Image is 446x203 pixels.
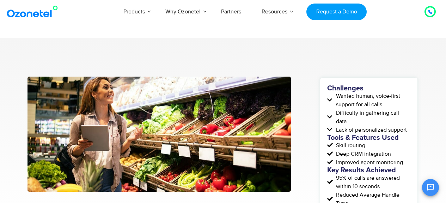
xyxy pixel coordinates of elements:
[334,109,411,126] span: Difficulty in gathering call data
[334,141,365,150] span: Skill routing
[334,150,391,158] span: Deep CRM integration
[327,134,411,141] h5: Tools & Features Used
[306,4,367,20] a: Request a Demo
[327,85,411,92] h5: Challenges
[334,158,403,167] span: Improved agent monitoring
[334,174,411,191] span: 95% of calls are answered within 10 seconds
[422,179,439,196] button: Open chat
[334,92,411,109] span: Wanted human, voice-first support for all calls
[327,167,411,174] h5: Key Results Achieved
[334,126,407,134] span: Lack of personalized support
